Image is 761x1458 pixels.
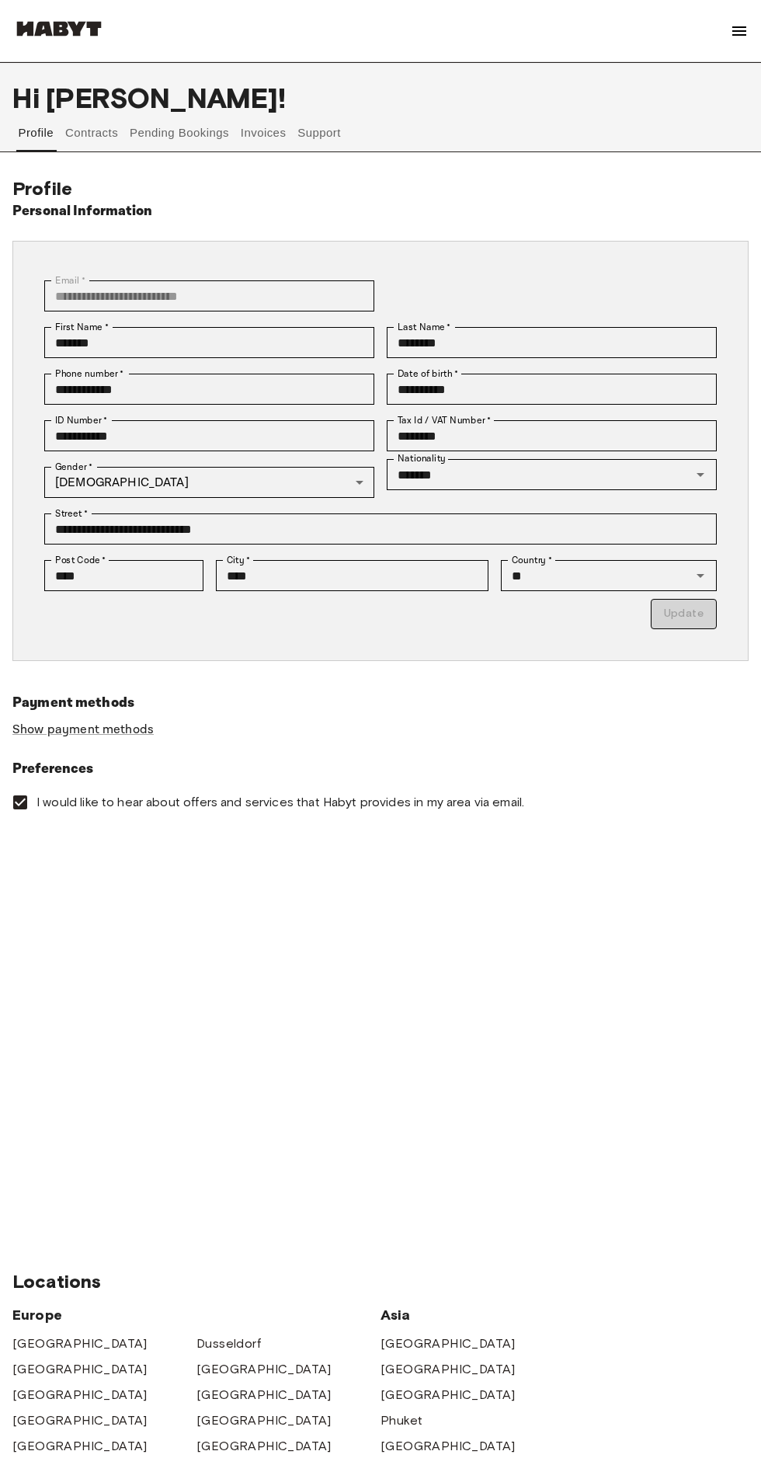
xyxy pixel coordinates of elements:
h6: Preferences [12,758,749,780]
button: Contracts [64,114,120,151]
label: First Name [55,320,109,334]
a: [GEOGRAPHIC_DATA] [12,1334,148,1353]
label: Street [55,506,88,520]
h6: Payment methods [12,692,749,714]
label: Date of birth [398,367,458,381]
a: [GEOGRAPHIC_DATA] [12,1360,148,1379]
div: [DEMOGRAPHIC_DATA] [44,467,374,498]
span: Locations [12,1270,749,1293]
span: Asia [380,1306,565,1324]
span: I would like to hear about offers and services that Habyt provides in my area via email. [36,794,524,811]
span: Profile [12,177,72,200]
label: Country [512,553,552,567]
button: Invoices [238,114,287,151]
button: Support [296,114,343,151]
a: [GEOGRAPHIC_DATA] [196,1360,332,1379]
span: Europe [12,1306,380,1324]
label: Nationality [398,452,446,465]
label: Last Name [398,320,451,334]
a: [GEOGRAPHIC_DATA] [196,1386,332,1404]
img: Habyt [12,21,106,37]
label: City [227,553,251,567]
label: Phone number [55,367,124,381]
div: user profile tabs [12,114,749,151]
h6: Personal Information [12,200,153,222]
a: [GEOGRAPHIC_DATA] [380,1334,516,1353]
button: Open [690,464,711,485]
button: Pending Bookings [128,114,231,151]
span: [PERSON_NAME] ! [46,82,286,114]
button: Open [690,565,711,586]
a: Phuket [380,1411,422,1430]
a: [GEOGRAPHIC_DATA] [380,1437,516,1456]
label: Post Code [55,553,106,567]
label: Gender [55,460,92,474]
label: Email [55,273,85,287]
a: [GEOGRAPHIC_DATA] [12,1411,148,1430]
label: ID Number [55,413,107,427]
a: [GEOGRAPHIC_DATA] [196,1411,332,1430]
a: Dusseldorf [196,1334,261,1353]
a: [GEOGRAPHIC_DATA] [380,1386,516,1404]
a: [GEOGRAPHIC_DATA] [380,1360,516,1379]
a: [GEOGRAPHIC_DATA] [196,1437,332,1456]
span: Hi [12,82,46,114]
label: Tax Id / VAT Number [398,413,491,427]
a: [GEOGRAPHIC_DATA] [12,1386,148,1404]
button: Profile [16,114,56,151]
div: You can't change your email address at the moment. Please reach out to customer support in case y... [44,280,374,311]
a: Show payment methods [12,722,154,738]
a: [GEOGRAPHIC_DATA] [12,1437,148,1456]
input: Choose date, selected date is Feb 14, 2000 [387,374,717,405]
